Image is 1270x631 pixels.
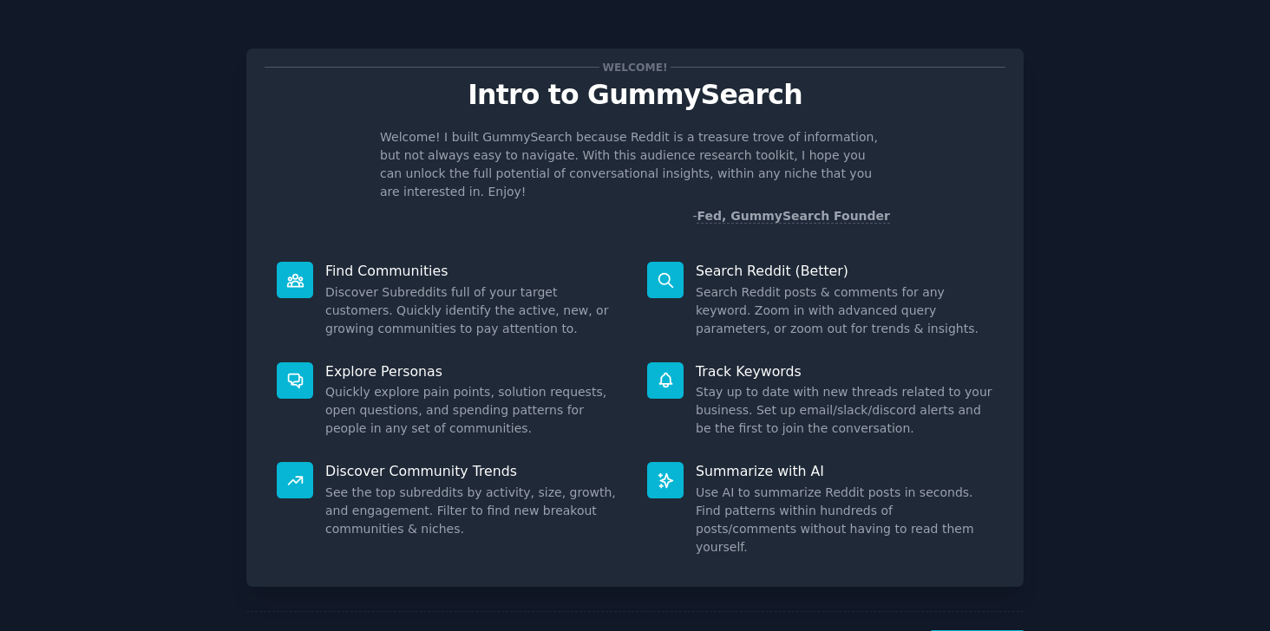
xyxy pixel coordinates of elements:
dd: Use AI to summarize Reddit posts in seconds. Find patterns within hundreds of posts/comments with... [696,484,993,556]
span: Welcome! [599,58,671,76]
dd: Quickly explore pain points, solution requests, open questions, and spending patterns for people ... [325,383,623,438]
p: Discover Community Trends [325,462,623,480]
dd: Discover Subreddits full of your target customers. Quickly identify the active, new, or growing c... [325,283,623,338]
p: Search Reddit (Better) [696,262,993,280]
p: Track Keywords [696,362,993,381]
dd: Stay up to date with new threads related to your business. Set up email/slack/discord alerts and ... [696,383,993,438]
p: Explore Personas [325,362,623,381]
p: Summarize with AI [696,462,993,480]
dd: See the top subreddits by activity, size, growth, and engagement. Filter to find new breakout com... [325,484,623,538]
p: Intro to GummySearch [265,80,1005,110]
p: Find Communities [325,262,623,280]
p: Welcome! I built GummySearch because Reddit is a treasure trove of information, but not always ea... [380,128,890,201]
dd: Search Reddit posts & comments for any keyword. Zoom in with advanced query parameters, or zoom o... [696,283,993,338]
a: Fed, GummySearch Founder [697,209,890,224]
div: - [692,207,890,225]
